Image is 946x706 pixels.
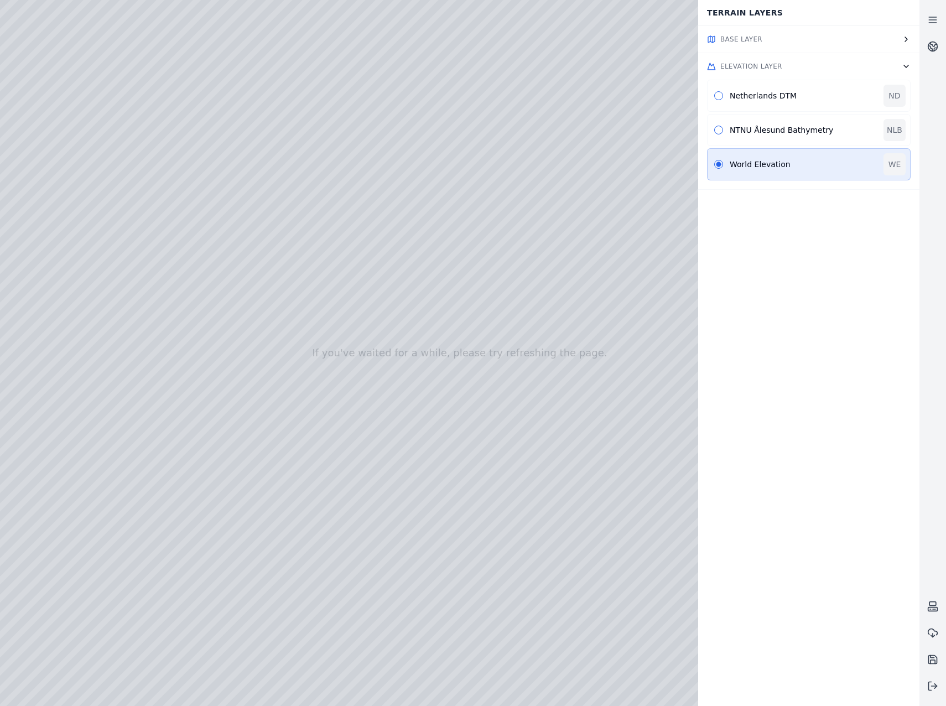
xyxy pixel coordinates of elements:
div: NLB [883,119,906,141]
button: Base Layer [698,26,919,53]
div: WE [883,153,906,175]
div: NTNU Ålesund Bathymetry [730,124,877,136]
div: ND [883,85,906,107]
div: Terrain Layers [700,2,917,23]
span: Elevation Layer [720,62,782,71]
div: World Elevation [730,159,877,170]
div: Netherlands DTM [730,90,877,101]
button: Elevation Layer [698,53,919,80]
span: Base Layer [720,35,762,44]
